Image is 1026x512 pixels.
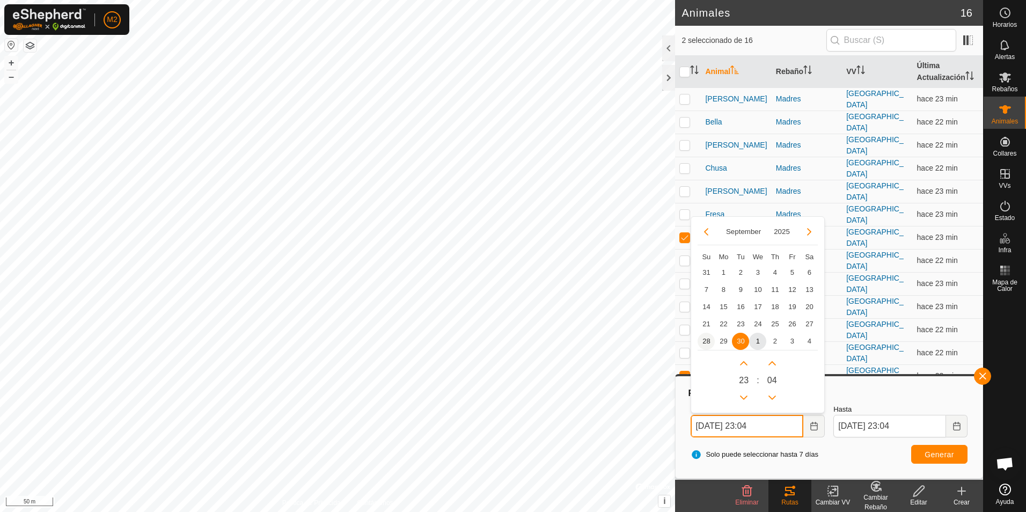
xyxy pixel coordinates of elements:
td: 21 [698,316,715,333]
span: 1 oct 2025, 22:45 [917,302,958,311]
span: 12 [783,281,801,298]
span: 23 [732,316,749,333]
td: 16 [732,298,749,316]
a: [GEOGRAPHIC_DATA] [846,366,904,386]
span: Generar [925,450,954,459]
td: 24 [749,316,766,333]
a: Contáctenos [357,498,393,508]
p-sorticon: Activar para ordenar [856,67,865,76]
a: [GEOGRAPHIC_DATA] [846,204,904,224]
span: Mapa de Calor [986,279,1023,292]
button: Restablecer Mapa [5,39,18,52]
img: Logo Gallagher [13,9,86,31]
a: Ayuda [984,479,1026,509]
span: 25 [766,316,783,333]
span: 1 oct 2025, 22:45 [917,325,958,334]
span: M2 [107,14,117,25]
td: 6 [801,264,818,281]
td: 3 [783,333,801,350]
td: 14 [698,298,715,316]
div: Madres [776,140,838,151]
p-button: Next Minute [764,355,781,372]
span: [PERSON_NAME] [705,93,767,105]
span: 18 [766,298,783,316]
span: 1 oct 2025, 22:45 [917,94,958,103]
td: 4 [801,333,818,350]
a: [GEOGRAPHIC_DATA] [846,181,904,201]
button: Choose Date [803,415,825,437]
div: Madres [776,163,838,174]
th: Animal [701,56,771,88]
a: [GEOGRAPHIC_DATA] [846,251,904,270]
span: VVs [999,182,1010,189]
p-sorticon: Activar para ordenar [965,73,974,82]
span: 1 oct 2025, 22:45 [917,118,958,126]
div: Choose Date [691,216,825,414]
td: 5 [783,264,801,281]
td: 2 [732,264,749,281]
span: Sa [805,253,814,261]
p-button: Next Hour [735,355,752,372]
span: Su [702,253,710,261]
td: 17 [749,298,766,316]
a: [GEOGRAPHIC_DATA] [846,112,904,132]
th: Rebaño [772,56,842,88]
th: Última Actualización [913,56,983,88]
a: [GEOGRAPHIC_DATA] [846,320,904,340]
span: 1 [715,264,732,281]
span: 29 [715,333,732,350]
td: 9 [732,281,749,298]
td: 3 [749,264,766,281]
td: 15 [715,298,732,316]
a: [GEOGRAPHIC_DATA] [846,274,904,294]
td: 22 [715,316,732,333]
span: 1 oct 2025, 22:45 [917,210,958,218]
button: Next Month [801,223,818,240]
span: Chusa [705,163,727,174]
span: [PERSON_NAME] [705,186,767,197]
a: [GEOGRAPHIC_DATA] [846,228,904,247]
div: Rutas [768,498,811,507]
span: 2 seleccionado de 16 [681,35,826,46]
button: – [5,70,18,83]
span: Estado [995,215,1015,221]
div: Editar [897,498,940,507]
td: 2 [766,333,783,350]
label: Hasta [833,404,968,415]
td: 19 [783,298,801,316]
td: 27 [801,316,818,333]
span: Animales [992,118,1018,125]
th: VV [842,56,912,88]
p-sorticon: Activar para ordenar [690,67,699,76]
button: Generar [911,445,968,464]
td: 20 [801,298,818,316]
td: 1 [749,333,766,350]
span: 1 oct 2025, 22:45 [917,141,958,149]
span: Bella [705,116,722,128]
span: Fresa [705,209,724,220]
span: Tu [737,253,745,261]
span: 1 oct 2025, 22:45 [917,233,958,242]
span: 1 oct 2025, 22:45 [917,348,958,357]
td: 28 [698,333,715,350]
span: Ayuda [996,499,1014,505]
span: Eliminar [735,499,758,506]
span: : [757,374,759,387]
p-button: Previous Hour [735,389,752,406]
a: [GEOGRAPHIC_DATA] [846,297,904,317]
a: [GEOGRAPHIC_DATA] [846,135,904,155]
